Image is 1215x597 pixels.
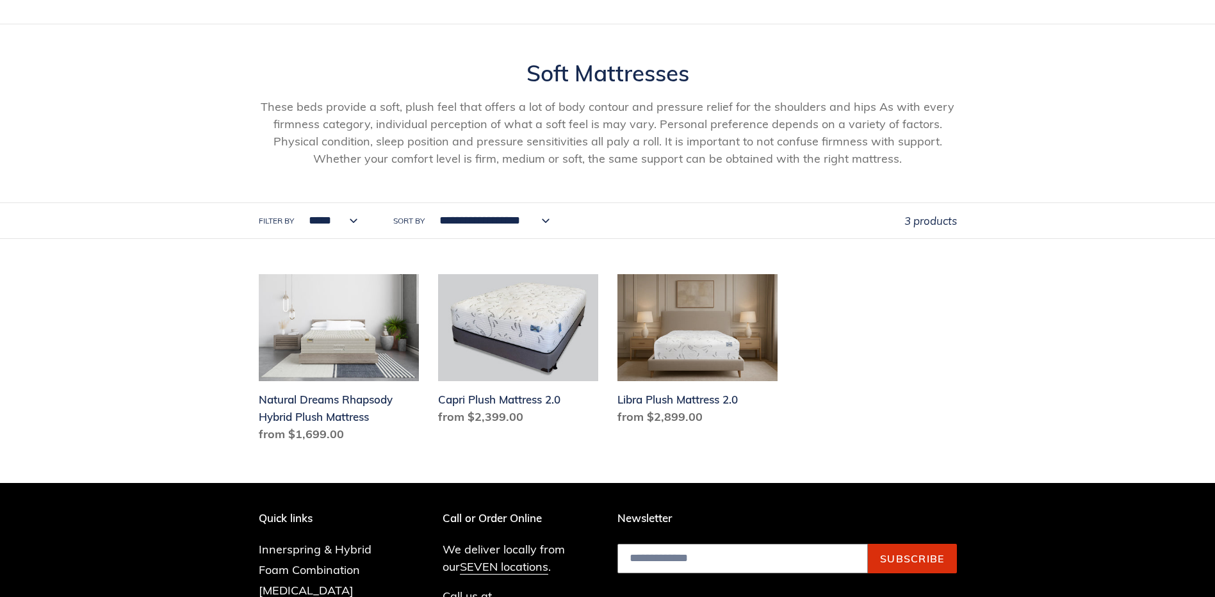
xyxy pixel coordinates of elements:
span: Soft Mattresses [526,59,689,87]
label: Sort by [393,215,425,227]
button: Subscribe [868,544,957,573]
span: These beds provide a soft, plush feel that offers a lot of body contour and pressure relief for t... [261,99,954,166]
label: Filter by [259,215,294,227]
a: Libra Plush Mattress 2.0 [617,274,778,430]
p: Newsletter [617,512,957,525]
span: 3 products [904,214,957,227]
a: Foam Combination [259,562,360,577]
p: We deliver locally from our . [443,541,598,575]
p: Quick links [259,512,391,525]
a: Innerspring & Hybrid [259,542,371,557]
input: Email address [617,544,868,573]
span: Subscribe [880,552,945,565]
a: Capri Plush Mattress 2.0 [438,274,598,430]
p: Call or Order Online [443,512,598,525]
a: Natural Dreams Rhapsody Hybrid Plush Mattress [259,274,419,448]
a: SEVEN locations [460,559,548,575]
